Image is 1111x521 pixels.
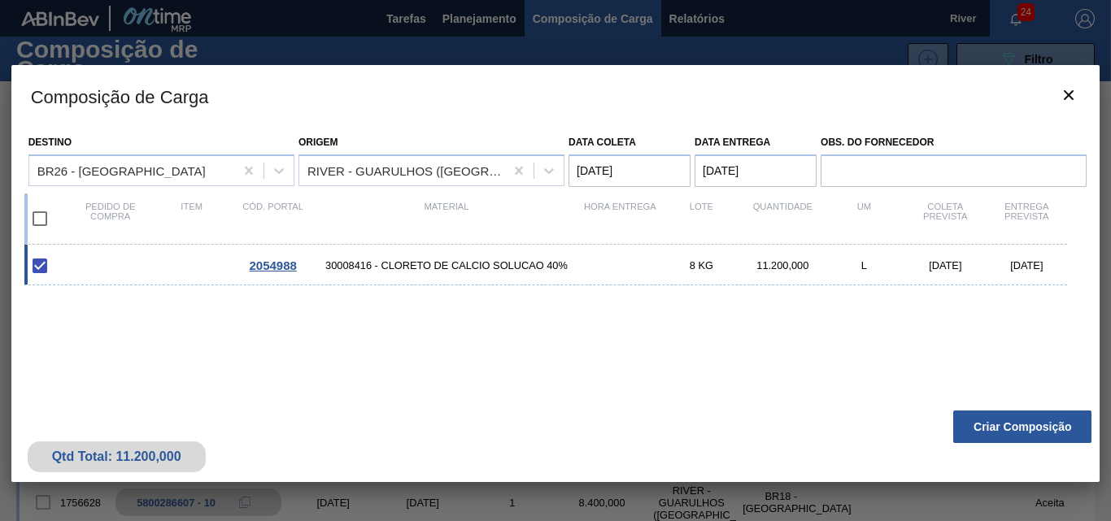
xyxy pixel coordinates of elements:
[904,202,986,236] div: Coleta Prevista
[249,258,296,272] span: 2054988
[151,202,233,236] div: Item
[695,154,817,187] input: dd/mm/yyyy
[307,163,506,177] div: RIVER - GUARULHOS ([GEOGRAPHIC_DATA])
[742,202,823,236] div: Quantidade
[660,202,742,236] div: Lote
[569,154,691,187] input: dd/mm/yyyy
[821,131,1087,154] label: Obs. do Fornecedor
[314,202,580,236] div: Material
[70,202,151,236] div: Pedido de compra
[298,137,338,148] label: Origem
[660,259,742,271] div: 8 KG
[695,137,770,148] label: Data Entrega
[904,259,986,271] div: [DATE]
[233,202,314,236] div: Cód. Portal
[953,410,1091,443] button: Criar Composição
[28,137,72,148] label: Destino
[569,137,636,148] label: Data coleta
[579,202,660,236] div: Hora Entrega
[11,65,1100,127] h3: Composição de Carga
[823,202,904,236] div: UM
[986,202,1067,236] div: Entrega Prevista
[314,259,580,271] span: 30008416 - CLORETO DE CALCIO SOLUCAO 40%
[233,258,314,272] div: Ir para o Pedido
[37,163,206,177] div: BR26 - [GEOGRAPHIC_DATA]
[823,259,904,271] div: L
[742,259,823,271] div: 11.200,000
[40,449,194,464] div: Qtd Total: 11.200,000
[986,259,1067,271] div: [DATE]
